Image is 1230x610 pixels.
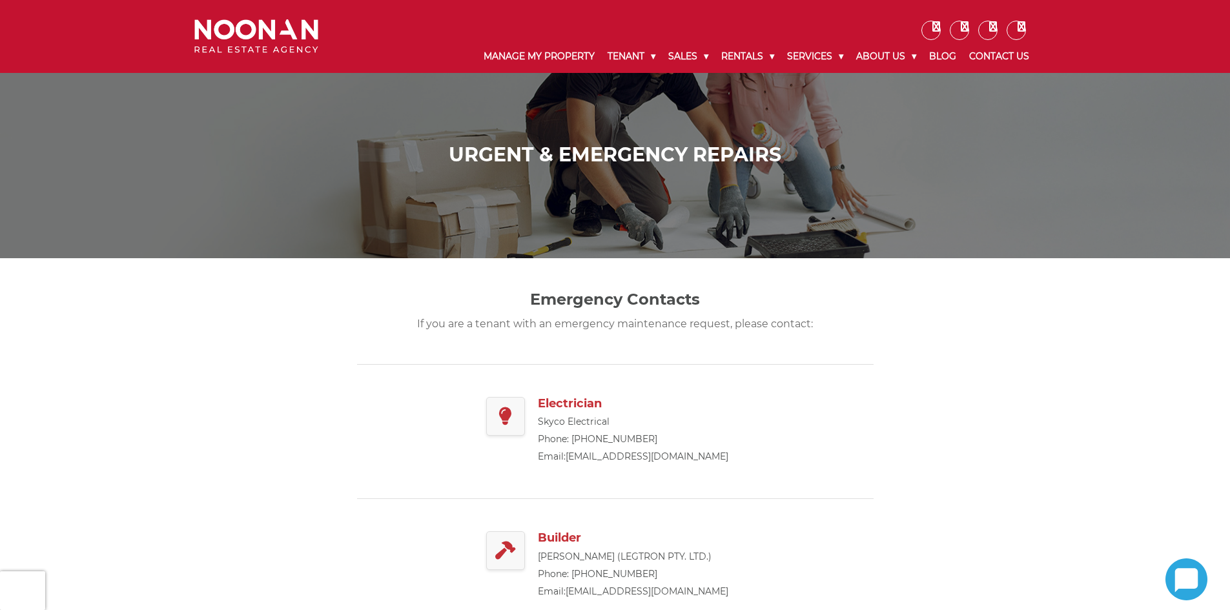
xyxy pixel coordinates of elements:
img: Noonan Real Estate Agency [194,19,318,54]
a: Blog [923,40,963,73]
p: Email: [538,449,728,465]
a: Contact Us [963,40,1036,73]
h2: Emergency Contacts [389,290,841,309]
p: [PERSON_NAME] (LEGTRON PTY. LTD.) [538,549,728,565]
a: About Us [850,40,923,73]
a: Sales [662,40,715,73]
p: Skyco Electrical [538,414,728,430]
a: [EMAIL_ADDRESS][DOMAIN_NAME] [566,451,728,462]
a: [EMAIL_ADDRESS][DOMAIN_NAME] [566,585,728,597]
a: Rentals [715,40,781,73]
p: Email: [538,584,728,600]
h3: Electrician [538,397,728,411]
p: Phone: [PHONE_NUMBER] [538,566,728,582]
a: Manage My Property [477,40,601,73]
p: If you are a tenant with an emergency maintenance request, please contact: [389,316,841,332]
a: Tenant [601,40,662,73]
a: Services [781,40,850,73]
h1: Urgent & Emergency Repairs [198,143,1032,167]
p: Phone: [PHONE_NUMBER] [538,431,728,447]
h3: Builder [538,531,728,545]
